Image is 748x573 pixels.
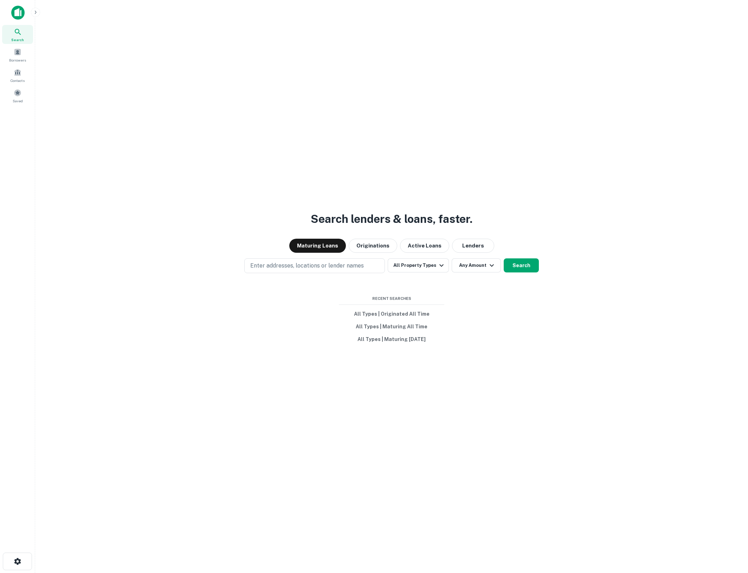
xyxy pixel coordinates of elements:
[339,296,444,302] span: Recent Searches
[339,308,444,320] button: All Types | Originated All Time
[289,239,346,253] button: Maturing Loans
[244,258,385,273] button: Enter addresses, locations or lender names
[339,333,444,346] button: All Types | Maturing [DATE]
[504,258,539,272] button: Search
[11,78,25,83] span: Contacts
[400,239,449,253] button: Active Loans
[2,25,33,44] a: Search
[713,517,748,551] iframe: Chat Widget
[2,66,33,85] a: Contacts
[311,211,472,227] h3: Search lenders & loans, faster.
[452,258,501,272] button: Any Amount
[388,258,449,272] button: All Property Types
[349,239,397,253] button: Originations
[2,45,33,64] a: Borrowers
[11,37,24,43] span: Search
[250,262,364,270] p: Enter addresses, locations or lender names
[11,6,25,20] img: capitalize-icon.png
[339,320,444,333] button: All Types | Maturing All Time
[13,98,23,104] span: Saved
[2,86,33,105] a: Saved
[452,239,494,253] button: Lenders
[9,57,26,63] span: Borrowers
